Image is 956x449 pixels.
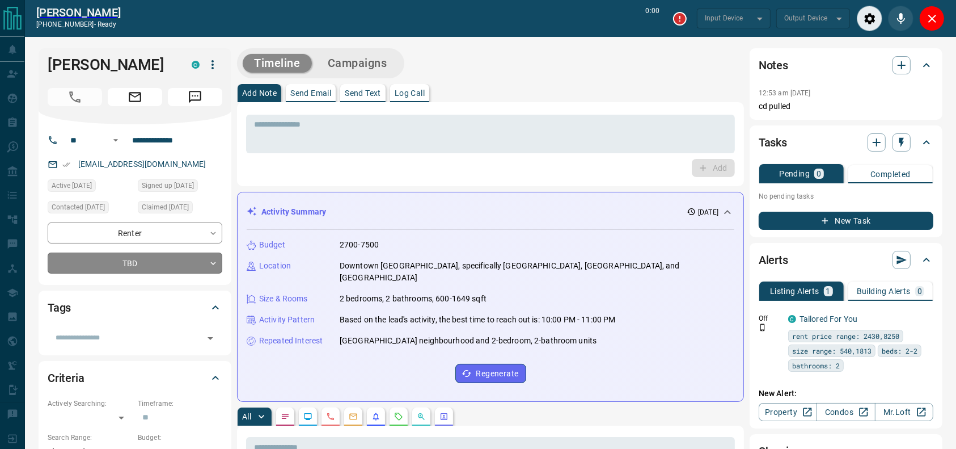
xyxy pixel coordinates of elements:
span: Email [108,88,162,106]
p: Send Text [345,89,381,97]
div: Audio Settings [857,6,882,31]
h2: Criteria [48,369,84,387]
p: Pending [779,170,810,178]
div: Mute [888,6,913,31]
span: Active [DATE] [52,180,92,191]
p: Actively Searching: [48,398,132,409]
span: Message [168,88,222,106]
svg: Push Notification Only [759,324,767,331]
p: Budget: [138,433,222,443]
span: Claimed [DATE] [142,202,189,213]
button: Regenerate [455,364,526,383]
button: Open [202,330,218,346]
p: Completed [870,170,911,178]
div: Sat Aug 09 2025 [138,201,222,217]
p: Timeframe: [138,398,222,409]
a: [EMAIL_ADDRESS][DOMAIN_NAME] [78,160,206,169]
svg: Calls [326,412,335,421]
button: Campaigns [316,54,399,73]
div: Tasks [759,129,933,156]
p: Log Call [395,89,425,97]
span: Call [48,88,102,106]
div: Fri Aug 08 2025 [138,179,222,195]
p: 1 [826,287,831,295]
p: 0 [817,170,821,178]
p: cd pulled [759,100,933,112]
svg: Notes [281,412,290,421]
p: Based on the lead's activity, the best time to reach out is: 10:00 PM - 11:00 PM [340,314,616,326]
p: [DATE] [698,207,718,217]
h2: Tasks [759,133,787,152]
p: 12:53 am [DATE] [759,89,811,97]
div: TBD [48,253,222,274]
p: Activity Summary [261,206,326,218]
p: Activity Pattern [259,314,315,326]
button: New Task [759,212,933,230]
a: Property [759,403,817,421]
div: Close [919,6,945,31]
h1: [PERSON_NAME] [48,56,175,74]
span: rent price range: 2430,8250 [792,330,899,342]
p: 2700-7500 [340,239,379,251]
span: size range: 540,1813 [792,345,872,356]
svg: Listing Alerts [371,412,380,421]
p: Repeated Interest [259,335,323,347]
p: Location [259,260,291,272]
p: Budget [259,239,285,251]
p: Add Note [242,89,277,97]
svg: Agent Actions [439,412,449,421]
div: Tags [48,294,222,321]
span: Contacted [DATE] [52,202,105,213]
a: Mr.Loft [875,403,933,421]
div: Fri Aug 08 2025 [48,179,132,195]
div: Activity Summary[DATE] [247,202,734,223]
p: Off [759,313,781,324]
p: No pending tasks [759,188,933,205]
p: Downtown [GEOGRAPHIC_DATA], specifically [GEOGRAPHIC_DATA], [GEOGRAPHIC_DATA], and [GEOGRAPHIC_DATA] [340,260,734,284]
h2: Tags [48,299,71,317]
p: Search Range: [48,433,132,443]
span: ready [98,20,117,28]
div: condos.ca [192,61,200,69]
p: Building Alerts [857,287,911,295]
p: Send Email [290,89,331,97]
p: New Alert: [759,388,933,400]
p: Listing Alerts [770,287,819,295]
p: Size & Rooms [259,293,308,305]
div: condos.ca [788,315,796,323]
svg: Email Verified [62,161,70,169]
a: Condos [817,403,875,421]
div: Notes [759,52,933,79]
span: bathrooms: 2 [792,360,840,371]
div: Renter [48,223,222,244]
h2: Notes [759,56,788,74]
h2: Alerts [759,251,788,269]
p: All [242,413,251,421]
svg: Opportunities [417,412,426,421]
div: Sat Aug 09 2025 [48,201,132,217]
div: Criteria [48,364,222,392]
a: [PERSON_NAME] [36,6,121,19]
svg: Lead Browsing Activity [303,412,312,421]
p: [PHONE_NUMBER] - [36,19,121,30]
p: 0 [917,287,922,295]
div: Alerts [759,246,933,274]
svg: Requests [394,412,403,421]
button: Open [109,133,122,147]
span: Signed up [DATE] [142,180,194,191]
a: Tailored For You [800,314,857,324]
p: 2 bedrooms, 2 bathrooms, 600-1649 sqft [340,293,487,305]
span: beds: 2-2 [882,345,917,356]
button: Timeline [243,54,312,73]
svg: Emails [349,412,358,421]
p: [GEOGRAPHIC_DATA] neighbourhood and 2-bedroom, 2-bathroom units [340,335,597,347]
p: 0:00 [646,6,659,31]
